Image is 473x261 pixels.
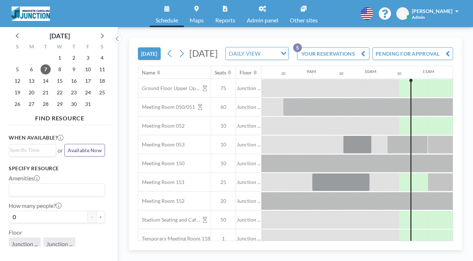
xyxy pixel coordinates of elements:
[41,64,51,74] span: Tuesday, October 7, 2025
[190,17,204,23] span: Maps
[236,235,261,242] span: Junction ...
[9,184,105,196] div: Search for option
[12,76,22,86] span: Sunday, October 12, 2025
[12,240,38,247] span: Junction ...
[97,76,107,86] span: Saturday, October 18, 2025
[83,76,93,86] span: Friday, October 17, 2025
[9,175,40,182] label: Amenities
[138,217,200,223] span: Stadium Seating and Cafe area
[88,211,96,223] button: -
[293,43,302,52] p: 5
[138,123,185,129] span: Meeting Room 052
[189,48,218,59] span: [DATE]
[58,147,63,154] span: or
[412,8,452,14] span: [PERSON_NAME]
[25,43,39,52] div: M
[236,123,261,129] span: Junction ...
[55,64,65,74] span: Wednesday, October 8, 2025
[69,87,79,98] span: Thursday, October 23, 2025
[138,47,161,60] button: [DATE]
[41,76,51,86] span: Tuesday, October 14, 2025
[138,160,185,167] span: Meeting Room 150
[263,49,276,58] input: Search for option
[83,87,93,98] span: Friday, October 24, 2025
[9,229,22,236] label: Floor
[95,43,109,52] div: S
[10,43,25,52] div: S
[138,198,185,204] span: Meeting Room 152
[364,69,376,74] div: 10AM
[96,211,105,223] button: +
[236,217,261,223] span: Junction ...
[236,179,261,185] span: Junction ...
[339,71,343,76] div: 30
[211,85,236,91] span: 75
[400,10,405,17] span: JL
[97,64,107,74] span: Saturday, October 11, 2025
[67,43,81,52] div: T
[211,160,236,167] span: 10
[10,185,101,194] input: Search for option
[50,31,70,41] div: [DATE]
[9,165,105,172] h3: Specify resource
[12,87,22,98] span: Sunday, October 19, 2025
[46,240,72,247] span: Junction ...
[247,17,278,23] span: Admin panel
[9,202,62,209] label: How many people?
[211,198,236,204] span: 20
[211,235,236,242] span: 1
[53,43,67,52] div: W
[211,217,236,223] span: 50
[39,43,53,52] div: T
[138,179,185,185] span: Meeting Room 151
[138,85,200,91] span: Ground Floor Upper Open Area
[236,104,261,110] span: Junction ...
[138,141,185,148] span: Meeting Room 053
[236,160,261,167] span: Junction ...
[240,69,252,76] div: Floor
[26,99,37,109] span: Monday, October 27, 2025
[26,87,37,98] span: Monday, October 20, 2025
[97,53,107,63] span: Saturday, October 4, 2025
[41,99,51,109] span: Tuesday, October 28, 2025
[9,112,111,122] h4: FIND RESOURCE
[215,69,226,76] div: Seats
[211,141,236,148] span: 10
[97,87,107,98] span: Saturday, October 25, 2025
[307,69,316,74] div: 9AM
[290,17,318,23] span: Other sites
[41,87,51,98] span: Tuesday, October 21, 2025
[10,146,52,154] input: Search for option
[397,71,401,76] div: 30
[83,99,93,109] span: Friday, October 31, 2025
[68,147,102,153] span: Available Now
[211,123,236,129] span: 10
[69,53,79,63] span: Thursday, October 2, 2025
[211,104,236,110] span: 60
[69,76,79,86] span: Thursday, October 16, 2025
[226,47,288,60] div: Search for option
[26,76,37,86] span: Monday, October 13, 2025
[211,179,236,185] span: 25
[55,76,65,86] span: Wednesday, October 15, 2025
[69,64,79,74] span: Thursday, October 9, 2025
[83,64,93,74] span: Friday, October 10, 2025
[64,144,105,157] button: Available Now
[55,99,65,109] span: Wednesday, October 29, 2025
[69,99,79,109] span: Thursday, October 30, 2025
[12,7,50,21] img: organization-logo
[156,17,178,23] span: Schedule
[297,47,369,60] button: YOUR RESERVATIONS5
[236,85,261,91] span: Junction ...
[215,17,235,23] span: Reports
[412,14,425,20] span: Admin
[81,43,95,52] div: F
[26,64,37,74] span: Monday, October 6, 2025
[142,69,155,76] div: Name
[372,47,453,60] button: PENDING FOR APPROVAL
[236,141,261,148] span: Junction ...
[422,69,434,74] div: 11AM
[138,104,195,110] span: Meeting Room 050/051
[236,198,261,204] span: Junction ...
[9,145,56,155] div: Search for option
